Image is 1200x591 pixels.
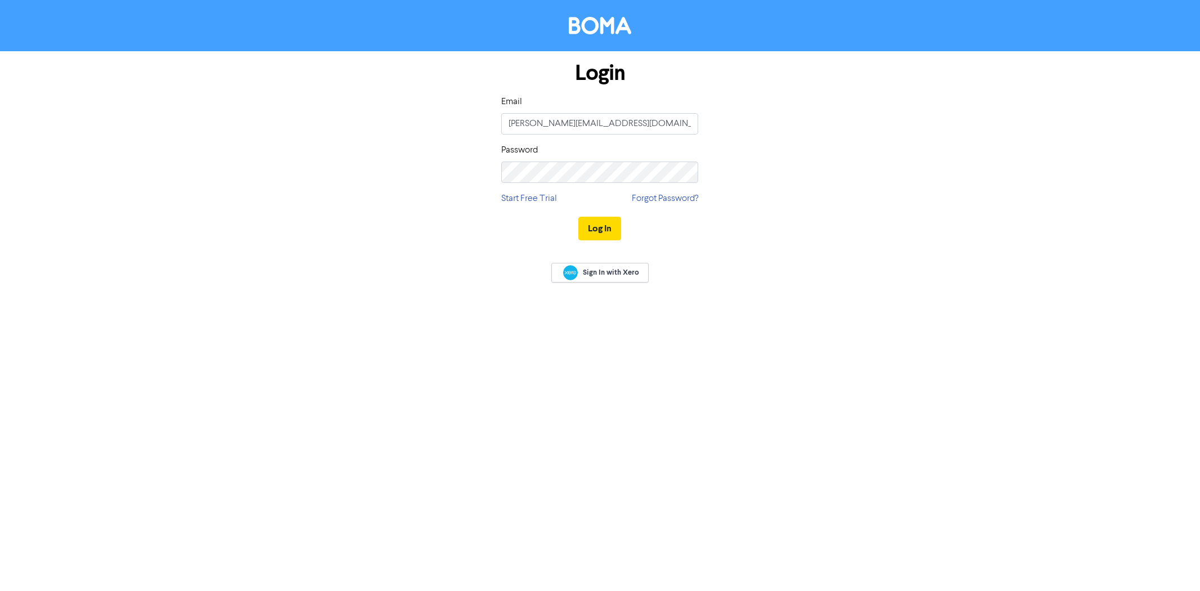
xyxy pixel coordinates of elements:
a: Sign In with Xero [551,263,648,283]
label: Password [501,144,538,157]
img: Xero logo [563,265,578,280]
span: Sign In with Xero [583,267,639,277]
button: Log In [578,217,621,240]
label: Email [501,95,522,109]
a: Start Free Trial [501,192,557,205]
h1: Login [501,60,698,86]
img: BOMA Logo [569,17,631,34]
a: Forgot Password? [632,192,698,205]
